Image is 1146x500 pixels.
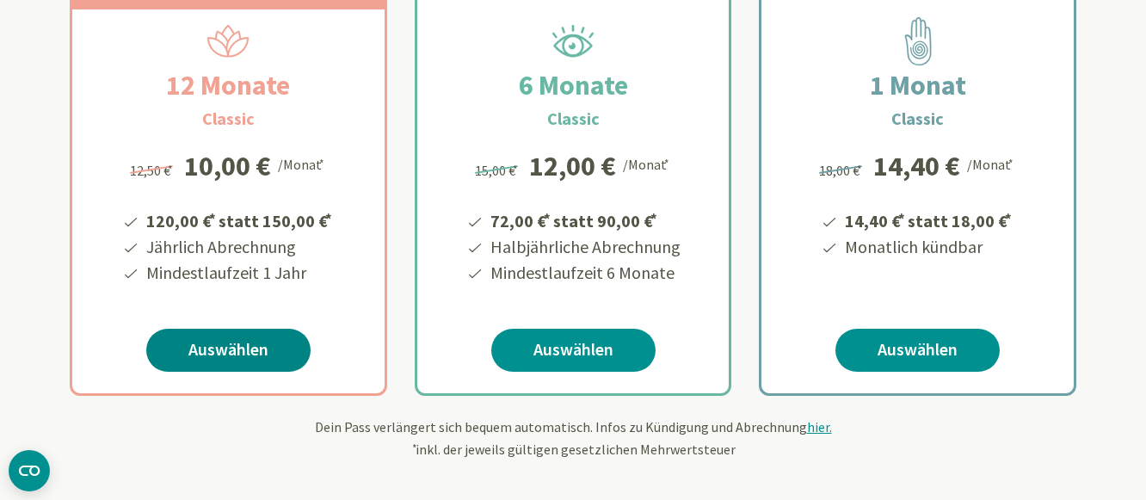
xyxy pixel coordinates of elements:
li: 72,00 € statt 90,00 € [488,205,681,234]
h2: 1 Monat [829,65,1007,106]
a: Auswählen [491,329,656,372]
div: Dein Pass verlängert sich bequem automatisch. Infos zu Kündigung und Abrechnung [70,417,1076,460]
li: Halbjährliche Abrechnung [488,234,681,260]
h2: 6 Monate [477,65,669,106]
li: Jährlich Abrechnung [144,234,335,260]
div: 12,00 € [529,152,616,180]
div: /Monat [967,152,1016,175]
div: /Monat [278,152,327,175]
a: Auswählen [835,329,1000,372]
li: Monatlich kündbar [842,234,1014,260]
span: 18,00 € [819,162,865,179]
li: 14,40 € statt 18,00 € [842,205,1014,234]
div: /Monat [623,152,672,175]
h2: 12 Monate [125,65,331,106]
span: 15,00 € [475,162,521,179]
a: Auswählen [146,329,311,372]
li: Mindestlaufzeit 6 Monate [488,260,681,286]
div: 10,00 € [184,152,271,180]
div: 14,40 € [873,152,960,180]
span: 12,50 € [130,162,176,179]
span: hier. [807,418,832,435]
h3: Classic [547,106,600,132]
h3: Classic [891,106,944,132]
li: 120,00 € statt 150,00 € [144,205,335,234]
span: inkl. der jeweils gültigen gesetzlichen Mehrwertsteuer [410,441,736,458]
h3: Classic [202,106,255,132]
li: Mindestlaufzeit 1 Jahr [144,260,335,286]
button: CMP-Widget öffnen [9,450,50,491]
